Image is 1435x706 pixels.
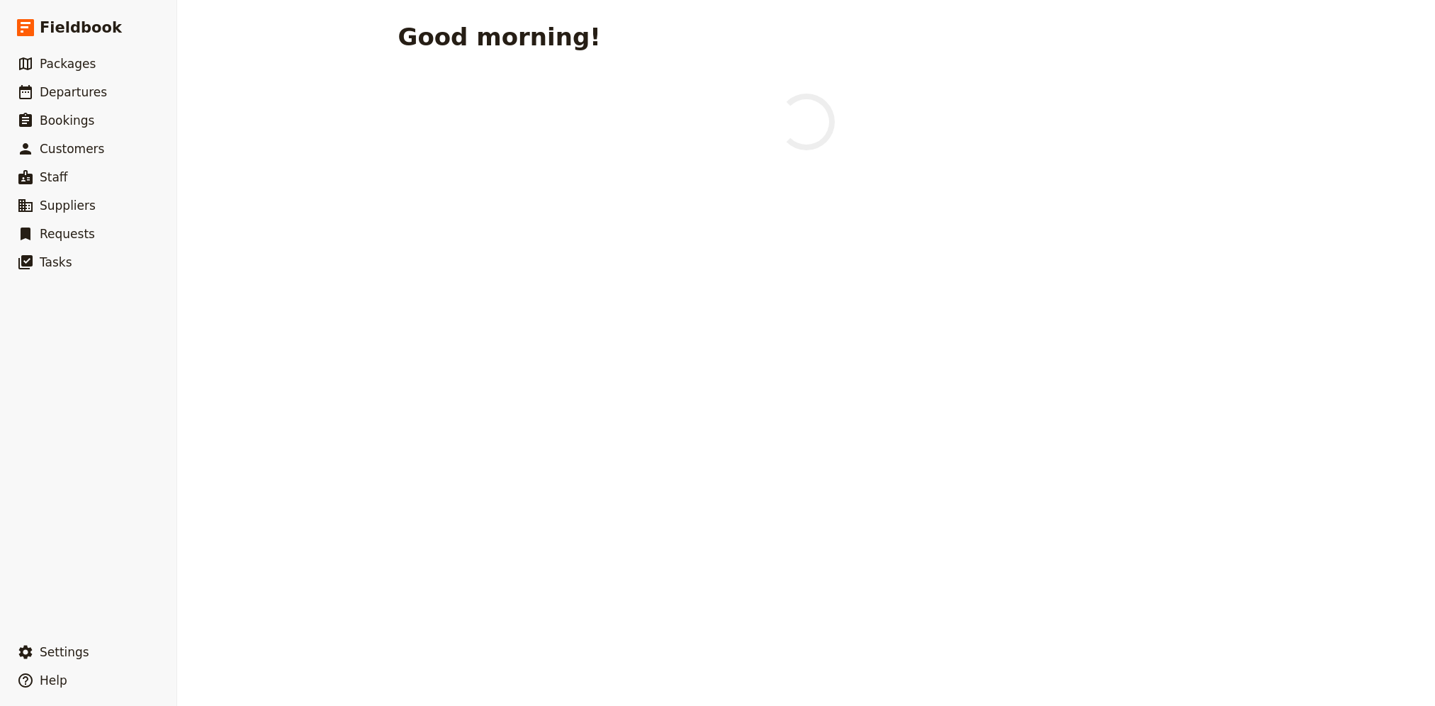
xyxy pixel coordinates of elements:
[398,23,601,51] h1: Good morning!
[40,255,72,269] span: Tasks
[40,113,94,128] span: Bookings
[40,85,107,99] span: Departures
[40,227,95,241] span: Requests
[40,645,89,659] span: Settings
[40,57,96,71] span: Packages
[40,673,67,688] span: Help
[40,198,96,213] span: Suppliers
[40,170,68,184] span: Staff
[40,142,104,156] span: Customers
[40,17,122,38] span: Fieldbook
